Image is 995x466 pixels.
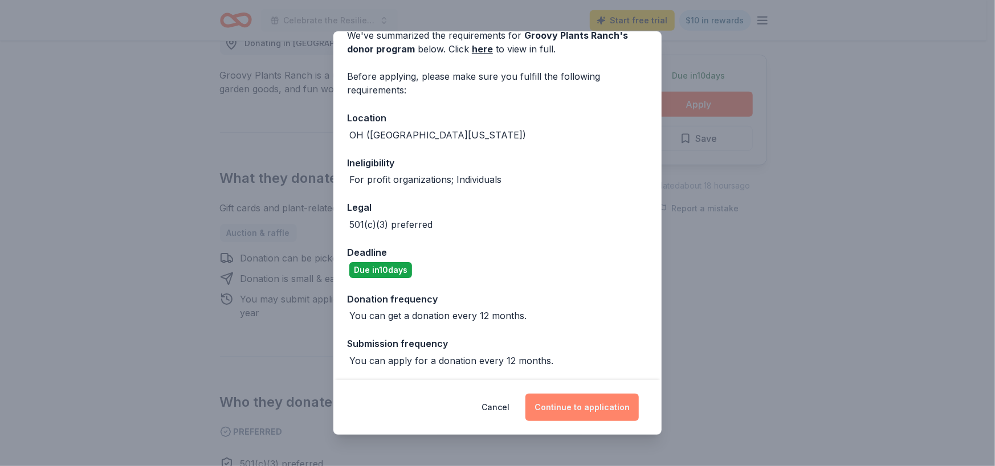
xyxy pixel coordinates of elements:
div: Donation frequency [347,292,648,306]
div: For profit organizations; Individuals [349,173,501,186]
div: Due in 10 days [349,262,412,278]
div: You can apply for a donation every 12 months. [349,354,553,367]
div: You can get a donation every 12 months. [349,309,527,322]
button: Continue to application [525,394,639,421]
div: Deadline [347,245,648,260]
div: Ineligibility [347,156,648,170]
div: OH ([GEOGRAPHIC_DATA][US_STATE]) [349,128,526,142]
div: Location [347,111,648,125]
div: Before applying, please make sure you fulfill the following requirements: [347,70,648,97]
div: We've summarized the requirements for below. Click to view in full. [347,28,648,56]
div: Legal [347,200,648,215]
div: Submission frequency [347,336,648,351]
a: here [472,42,493,56]
button: Cancel [482,394,509,421]
div: 501(c)(3) preferred [349,218,433,231]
